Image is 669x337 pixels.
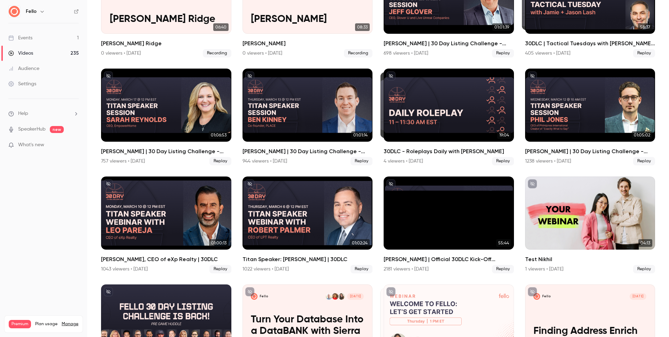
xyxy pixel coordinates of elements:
li: Jon Cheplak | Official 30DLC Kick-Off Webinar! [384,177,514,273]
p: Fello [542,294,551,299]
li: Sarah Reynolds | 30 Day Listing Challenge - 2025 [101,69,231,165]
span: Help [18,110,28,117]
div: Events [8,34,32,41]
button: unpublished [528,179,537,188]
button: unpublished [528,287,537,296]
iframe: Noticeable Trigger [70,142,79,148]
a: 01:00:13[PERSON_NAME], CEO of eXp Realty | 30DLC1043 viewers • [DATE]Replay [101,177,231,273]
span: 01:01:14 [351,131,370,139]
span: 08:33 [355,23,370,31]
p: [PERSON_NAME] Ridge [110,14,223,25]
span: Replay [633,265,655,273]
h2: 30DLC | Tactical Tuesdays with [PERSON_NAME] & [PERSON_NAME] [525,39,655,48]
span: 01:01:39 [492,23,511,31]
h2: [PERSON_NAME] [243,39,373,48]
span: Replay [351,157,372,165]
div: 1238 viewers • [DATE] [525,158,571,165]
button: unpublished [104,71,113,80]
img: Fello [9,6,20,17]
img: Finding Address Enrich Contacts [533,293,540,299]
span: Replay [492,157,514,165]
h6: Fello [26,8,37,15]
a: 55:44[PERSON_NAME] | Official 30DLC Kick-Off Webinar!2181 viewers • [DATE]Replay [384,177,514,273]
a: 01:02:24Titan Speaker: [PERSON_NAME] | 30DLC1022 viewers • [DATE]Replay [243,177,373,273]
div: Audience [8,65,39,72]
span: [DATE] [347,293,364,299]
button: unpublished [386,179,395,188]
div: 1022 viewers • [DATE] [243,266,289,273]
div: 0 viewers • [DATE] [101,50,141,57]
span: Replay [492,265,514,273]
li: Ben Kinney | 30 Day Listing Challenge - 2025 [243,69,373,165]
h2: [PERSON_NAME] | Official 30DLC Kick-Off Webinar! [384,255,514,264]
button: unpublished [104,179,113,188]
h2: [PERSON_NAME] | 30 Day Listing Challenge - 2025 [101,147,231,156]
p: Fello [260,294,268,299]
span: Replay [351,265,372,273]
h2: [PERSON_NAME] | 30 Day Listing Challenge - 2025 [384,39,514,48]
div: 2181 viewers • [DATE] [384,266,429,273]
span: new [50,126,64,133]
div: 1043 viewers • [DATE] [101,266,148,273]
span: 58:37 [638,23,652,31]
div: 1 viewers • [DATE] [525,266,563,273]
div: 405 viewers • [DATE] [525,50,570,57]
span: 04:13 [638,239,652,247]
li: Leo Pareja, CEO of eXp Realty | 30DLC [101,177,231,273]
div: 4 viewers • [DATE] [384,158,423,165]
a: 01:01:14[PERSON_NAME] | 30 Day Listing Challenge - 2025944 viewers • [DATE]Replay [243,69,373,165]
span: 01:05:02 [632,131,652,139]
img: Jamie Muenchen [338,293,345,299]
h2: 30DLC - Roleplays Daily with [PERSON_NAME] [384,147,514,156]
span: 01:02:24 [350,239,370,247]
span: Recording [344,49,372,57]
img: Turn Your Database Into a DataBANK with Sierra + Fello [251,293,257,299]
button: unpublished [245,287,254,296]
span: 55:44 [496,239,511,247]
span: Replay [633,49,655,57]
div: 944 viewers • [DATE] [243,158,287,165]
p: [PERSON_NAME] [251,14,364,25]
li: Phil Jones | 30 Day Listing Challenge - 2025 [525,69,655,165]
button: unpublished [528,71,537,80]
h2: Titan Speaker: [PERSON_NAME] | 30DLC [243,255,373,264]
li: help-dropdown-opener [8,110,79,117]
span: Replay [492,49,514,57]
li: 30DLC - Roleplays Daily with Ryan [384,69,514,165]
a: 01:05:02[PERSON_NAME] | 30 Day Listing Challenge - 20251238 viewers • [DATE]Replay [525,69,655,165]
img: Kerry Kleckner [332,293,338,299]
span: Replay [633,157,655,165]
li: Test Nikhil [525,177,655,273]
h2: [PERSON_NAME], CEO of eXp Realty | 30DLC [101,255,231,264]
button: unpublished [104,287,113,296]
span: 06:40 [213,23,229,31]
a: 01:06:53[PERSON_NAME] | 30 Day Listing Challenge - 2025757 viewers • [DATE]Replay [101,69,231,165]
div: Videos [8,50,33,57]
div: Settings [8,80,36,87]
a: 19:0419:0430DLC - Roleplays Daily with [PERSON_NAME]4 viewers • [DATE]Replay [384,69,514,165]
button: unpublished [386,287,395,296]
span: What's new [18,141,44,149]
h2: [PERSON_NAME] | 30 Day Listing Challenge - 2025 [243,147,373,156]
h2: [PERSON_NAME] | 30 Day Listing Challenge - 2025 [525,147,655,156]
h2: [PERSON_NAME] Ridge [101,39,231,48]
span: Replay [209,265,231,273]
button: unpublished [386,71,395,80]
h2: Test Nikhil [525,255,655,264]
span: 01:00:13 [209,239,229,247]
span: 01:06:53 [209,131,229,139]
span: 19:04 [497,131,511,139]
span: Recording [203,49,231,57]
div: 757 viewers • [DATE] [101,158,145,165]
a: 04:13Test Nikhil1 viewers • [DATE]Replay [525,177,655,273]
img: Scott Selverian [326,293,332,299]
li: Titan Speaker: Robert Palmer | 30DLC [243,177,373,273]
a: SpeakerHub [18,126,46,133]
button: unpublished [245,179,254,188]
span: Replay [209,157,231,165]
div: 0 viewers • [DATE] [243,50,282,57]
span: Plan usage [35,321,57,327]
a: Manage [62,321,78,327]
div: 698 viewers • [DATE] [384,50,428,57]
span: [DATE] [630,293,646,299]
